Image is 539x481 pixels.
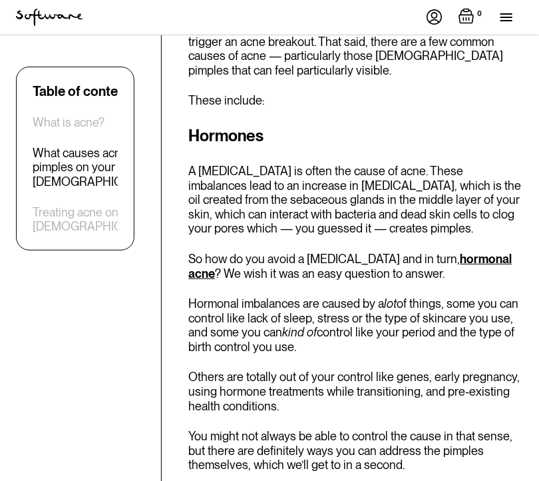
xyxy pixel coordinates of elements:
p: Others are totally out of your control like genes, early pregnancy, using hormone treatments whil... [188,370,523,413]
em: kind of [282,325,317,339]
a: hormonal acne [188,252,512,280]
em: lot [384,296,397,310]
div: 0 [474,8,484,20]
p: Hormonal imbalances are caused by a of things, some you can control like lack of sleep, stress or... [188,296,523,354]
a: home [16,9,83,26]
a: Treating acne on your [DEMOGRAPHIC_DATA] [33,205,166,234]
p: So how do you avoid a [MEDICAL_DATA] and in turn, ? We wish it was an easy question to answer. [188,252,523,280]
p: A [MEDICAL_DATA] is often the cause of acne. These imbalances lead to an increase in [MEDICAL_DAT... [188,164,523,236]
p: It’s hard to know the exact cause because everyone is a specific blend of genes, environments and... [188,5,523,77]
div: Table of contents [33,83,136,99]
a: Open empty cart [458,8,484,27]
p: You might not always be able to control the cause in that sense, but there are definitely ways yo... [188,429,523,472]
p: These include: [188,93,523,108]
img: Software Logo [16,9,83,26]
a: What is acne? [33,115,104,130]
a: What causes acne and pimples on your [DEMOGRAPHIC_DATA]? [33,146,166,189]
strong: Hormones [188,126,264,145]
